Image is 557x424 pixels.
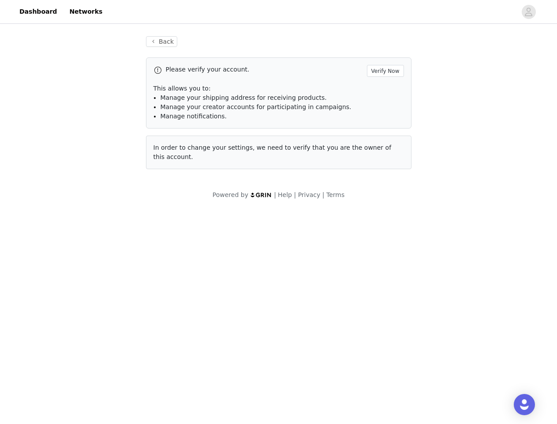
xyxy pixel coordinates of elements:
a: Networks [64,2,108,22]
img: logo [250,192,272,198]
span: | [294,191,296,198]
a: Dashboard [14,2,62,22]
div: Open Intercom Messenger [514,394,535,415]
span: Manage your creator accounts for participating in campaigns. [161,103,351,110]
p: This allows you to: [153,84,404,93]
span: Manage your shipping address for receiving products. [161,94,327,101]
span: | [274,191,276,198]
button: Verify Now [367,65,404,77]
a: Terms [326,191,344,198]
span: Manage notifications. [161,113,227,120]
span: In order to change your settings, we need to verify that you are the owner of this account. [153,144,392,160]
a: Help [278,191,292,198]
button: Back [146,36,178,47]
div: avatar [524,5,533,19]
span: Powered by [213,191,248,198]
span: | [322,191,325,198]
p: Please verify your account. [166,65,363,74]
a: Privacy [298,191,321,198]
